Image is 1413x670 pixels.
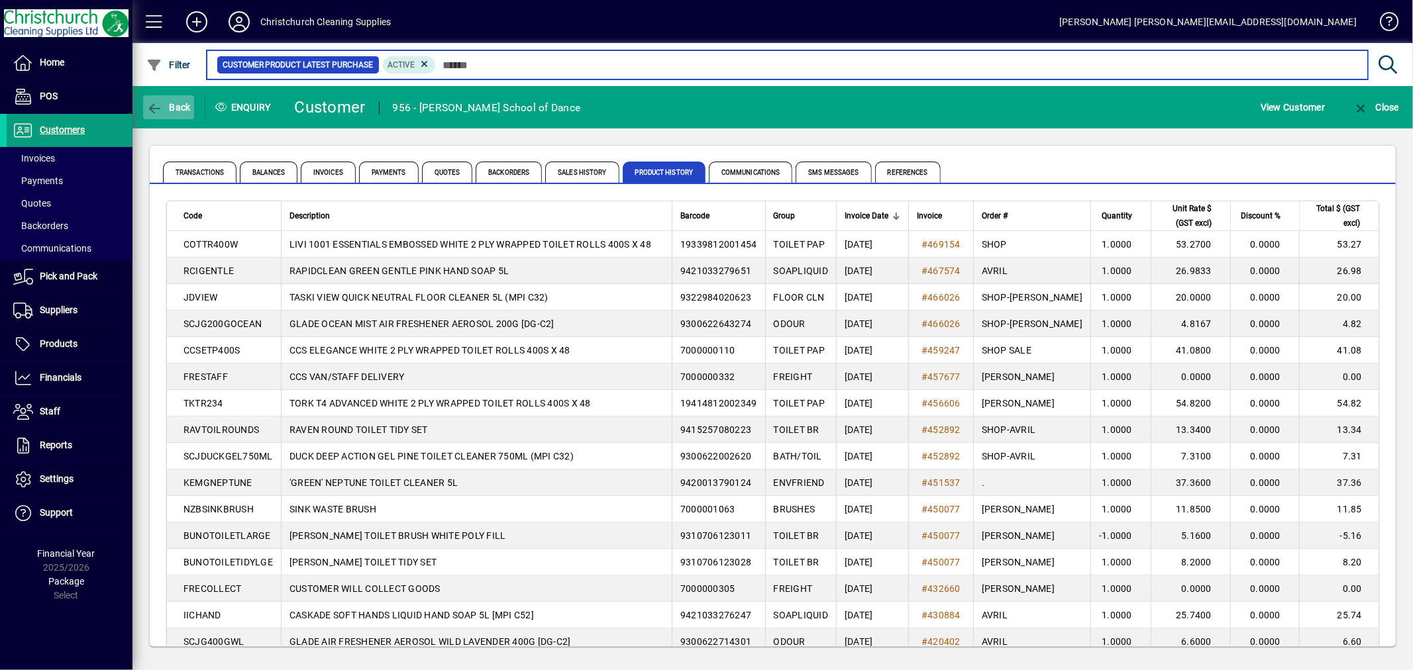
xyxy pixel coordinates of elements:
[7,497,132,530] a: Support
[1151,231,1230,258] td: 53.2700
[176,10,218,34] button: Add
[146,60,191,70] span: Filter
[7,169,132,192] a: Payments
[1090,443,1151,469] td: 1.0000
[1299,469,1379,496] td: 37.36
[1299,337,1379,363] td: 41.08
[1151,469,1230,496] td: 37.3600
[973,602,1091,628] td: AVRIL
[836,549,908,575] td: [DATE]
[921,239,927,250] span: #
[680,345,735,356] span: 7000000110
[927,239,961,250] span: 469154
[1308,201,1372,230] div: Total $ (GST excl)
[917,581,965,596] a: #432660
[927,583,961,594] span: 432660
[183,424,259,435] span: RAVTOILROUNDS
[917,475,965,490] a: #451537
[927,292,961,303] span: 466026
[680,530,751,541] span: 9310706123011
[289,292,549,303] span: TASKI VIEW QUICK NEUTRAL FLOOR CLEANER 5L (MPI C32)
[836,231,908,258] td: [DATE]
[1090,390,1151,416] td: 1.0000
[1230,337,1299,363] td: 0.0000
[836,496,908,522] td: [DATE]
[774,477,825,488] span: ENVFRIEND
[7,147,132,169] a: Invoices
[40,57,64,68] span: Home
[917,209,942,223] span: Invoice
[289,345,570,356] span: CCS ELEGANCE WHITE 2 PLY WRAPPED TOILET ROLLS 400S X 48
[1299,231,1379,258] td: 53.27
[1151,258,1230,284] td: 26.9833
[774,557,819,567] span: TOILET BR
[921,636,927,647] span: #
[836,469,908,496] td: [DATE]
[40,338,78,349] span: Products
[289,477,458,488] span: 'GREEN' NEPTUNE TOILET CLEANER 5L
[680,292,751,303] span: 9322984020623
[1230,311,1299,337] td: 0.0000
[921,398,927,408] span: #
[183,209,202,223] span: Code
[422,162,473,183] span: Quotes
[927,504,961,514] span: 450077
[183,371,228,382] span: FRESTAFF
[774,209,829,223] div: Group
[982,209,1008,223] span: Order #
[973,231,1091,258] td: SHOP
[1230,575,1299,602] td: 0.0000
[183,583,242,594] span: FRECOLLECT
[680,504,735,514] span: 7000001063
[289,265,509,276] span: RAPIDCLEAN GREEN GENTLE PINK HAND SOAP 5L
[7,463,132,496] a: Settings
[774,610,829,620] span: SOAPLIQUID
[921,345,927,356] span: #
[680,209,757,223] div: Barcode
[927,371,961,382] span: 457677
[927,451,961,461] span: 452892
[183,345,240,356] span: CCSETP400S
[1159,201,1224,230] div: Unit Rate $ (GST excl)
[383,56,436,73] mat-chip: Product Activation Status: Active
[289,318,554,329] span: GLADE OCEAN MIST AIR FRESHENER AEROSOL 200G [DG-C2]
[1151,311,1230,337] td: 4.8167
[183,477,252,488] span: KEMGNEPTUNE
[183,610,221,620] span: IICHAND
[973,337,1091,363] td: SHOP SALE
[680,209,709,223] span: Barcode
[13,175,63,186] span: Payments
[183,504,254,514] span: NZBSINKBRUSH
[836,602,908,628] td: [DATE]
[917,316,965,331] a: #466026
[40,271,97,281] span: Pick and Pack
[1239,209,1292,223] div: Discount %
[40,91,58,101] span: POS
[1151,522,1230,549] td: 5.1600
[1151,549,1230,575] td: 8.2000
[927,636,961,647] span: 420402
[1090,469,1151,496] td: 1.0000
[836,628,908,655] td: [DATE]
[1151,363,1230,390] td: 0.0000
[917,555,965,569] a: #450077
[836,390,908,416] td: [DATE]
[774,265,829,276] span: SOAPLIQUID
[183,209,273,223] div: Code
[774,636,806,647] span: ODOUR
[1090,496,1151,522] td: 1.0000
[7,361,132,395] a: Financials
[973,390,1091,416] td: [PERSON_NAME]
[973,575,1091,602] td: [PERSON_NAME]
[917,237,965,252] a: #469154
[40,305,78,315] span: Suppliers
[132,95,205,119] app-page-header-button: Back
[1299,363,1379,390] td: 0.00
[7,215,132,237] a: Backorders
[476,162,542,183] span: Backorders
[836,416,908,443] td: [DATE]
[183,265,234,276] span: RCIGENTLE
[1151,496,1230,522] td: 11.8500
[1151,628,1230,655] td: 6.6000
[680,318,751,329] span: 9300622643274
